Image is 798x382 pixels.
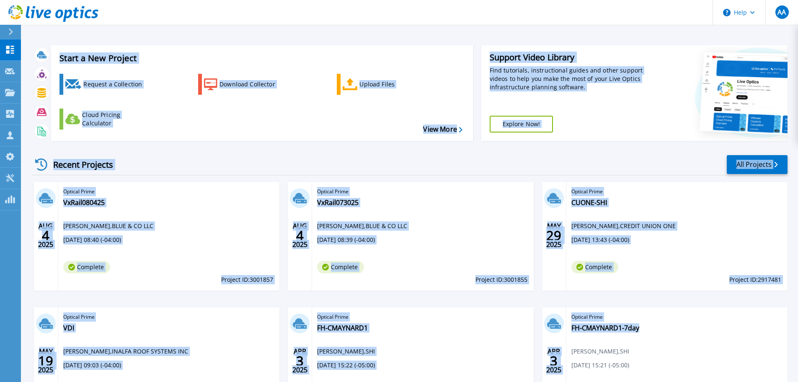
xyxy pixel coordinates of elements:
[198,74,292,95] a: Download Collector
[317,261,364,273] span: Complete
[571,261,618,273] span: Complete
[220,76,287,93] div: Download Collector
[32,154,124,175] div: Recent Projects
[221,275,273,284] span: Project ID: 3001857
[475,275,527,284] span: Project ID: 3001855
[317,198,359,207] a: VxRail073025
[546,232,561,239] span: 29
[63,187,274,196] span: Optical Prime
[38,220,54,251] div: AUG 2025
[317,221,407,231] span: [PERSON_NAME] , BLUE & CO LLC
[359,76,426,93] div: Upload Files
[490,116,553,133] a: Explore Now!
[727,155,788,174] a: All Projects
[546,220,562,251] div: MAY 2025
[59,74,153,95] a: Request a Collection
[296,232,304,239] span: 4
[546,346,562,376] div: APR 2025
[63,221,153,231] span: [PERSON_NAME] , BLUE & CO LLC
[296,357,304,364] span: 3
[317,235,375,244] span: [DATE] 08:39 (-04:00)
[571,324,639,332] a: FH-CMAYNARD1-7day
[292,220,308,251] div: AUG 2025
[63,324,74,332] a: VDI
[59,109,153,130] a: Cloud Pricing Calculator
[571,361,629,370] span: [DATE] 15:21 (-05:00)
[571,187,783,196] span: Optical Prime
[63,261,110,273] span: Complete
[490,52,646,63] div: Support Video Library
[571,198,607,207] a: CUONE-SHI
[63,198,105,207] a: VxRail080425
[550,357,558,364] span: 3
[571,235,629,244] span: [DATE] 13:43 (-04:00)
[317,361,375,370] span: [DATE] 15:22 (-05:00)
[777,9,786,16] span: AA
[63,361,121,370] span: [DATE] 09:03 (-04:00)
[729,275,781,284] span: Project ID: 2917481
[317,324,368,332] a: FH-CMAYNARD1
[317,312,528,322] span: Optical Prime
[63,235,121,244] span: [DATE] 08:40 (-04:00)
[292,346,308,376] div: APR 2025
[571,347,629,356] span: [PERSON_NAME] , SHI
[83,76,150,93] div: Request a Collection
[63,347,188,356] span: [PERSON_NAME] , INALFA ROOF SYSTEMS INC
[63,312,274,322] span: Optical Prime
[82,111,149,127] div: Cloud Pricing Calculator
[38,357,53,364] span: 19
[317,187,528,196] span: Optical Prime
[42,232,49,239] span: 4
[38,346,54,376] div: MAY 2025
[490,66,646,91] div: Find tutorials, instructional guides and other support videos to help you make the most of your L...
[317,347,375,356] span: [PERSON_NAME] , SHI
[337,74,430,95] a: Upload Files
[571,221,676,231] span: [PERSON_NAME] , CREDIT UNION ONE
[423,125,462,133] a: View More
[59,54,462,63] h3: Start a New Project
[571,312,783,322] span: Optical Prime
